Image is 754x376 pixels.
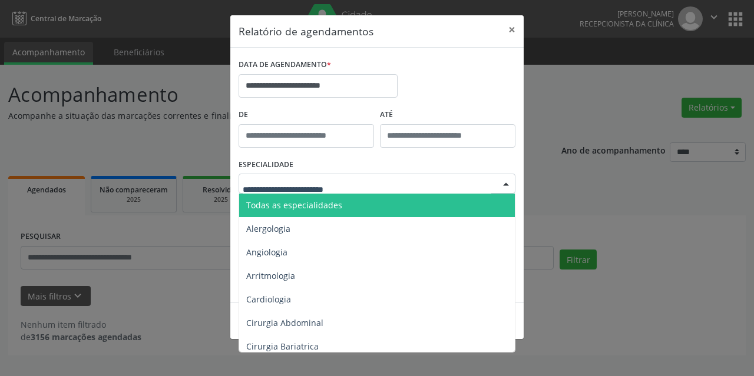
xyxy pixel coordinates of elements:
span: Arritmologia [246,270,295,281]
label: ESPECIALIDADE [239,156,293,174]
label: De [239,106,374,124]
span: Cardiologia [246,294,291,305]
button: Close [500,15,524,44]
h5: Relatório de agendamentos [239,24,373,39]
label: ATÉ [380,106,515,124]
span: Angiologia [246,247,287,258]
span: Cirurgia Abdominal [246,317,323,328]
span: Alergologia [246,223,290,234]
span: Todas as especialidades [246,199,342,211]
label: DATA DE AGENDAMENTO [239,56,331,74]
span: Cirurgia Bariatrica [246,341,319,352]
